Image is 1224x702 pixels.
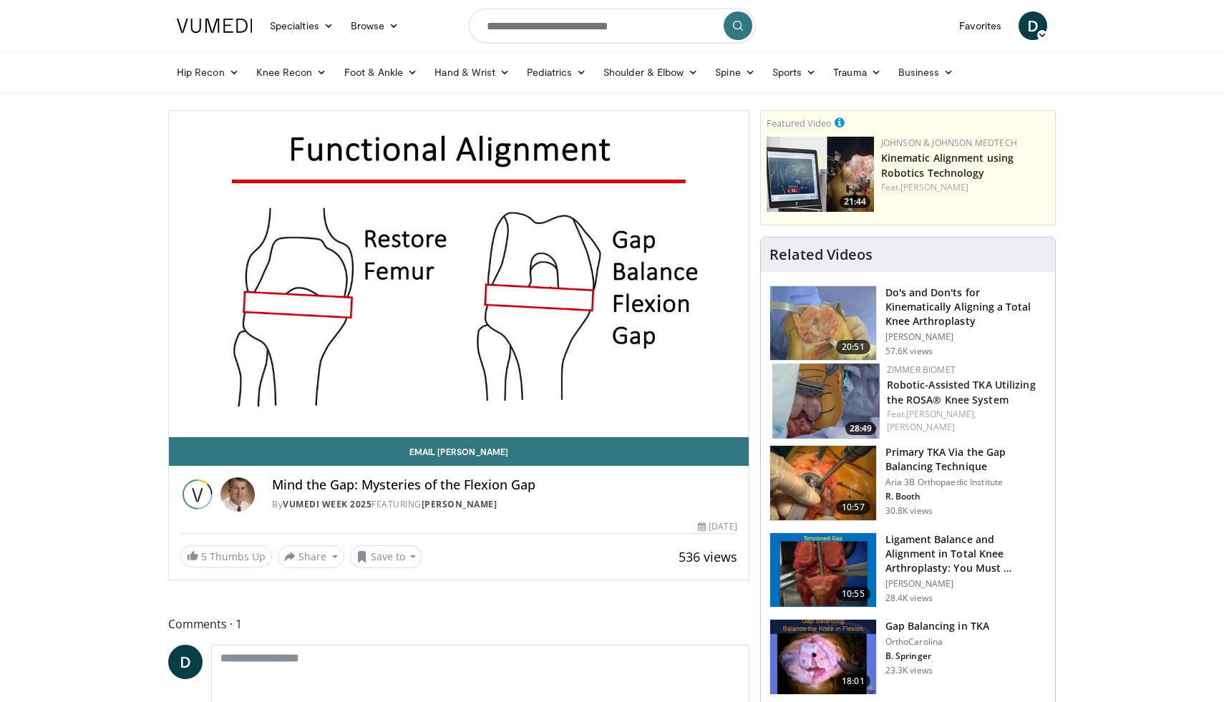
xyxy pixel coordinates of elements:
[518,58,595,87] a: Pediatrics
[951,11,1010,40] a: Favorites
[885,445,1046,474] h3: Primary TKA Via the Gap Balancing Technique
[770,286,876,361] img: howell_knee_1.png.150x105_q85_crop-smart_upscale.jpg
[180,477,215,512] img: Vumedi Week 2025
[836,674,870,688] span: 18:01
[469,9,755,43] input: Search topics, interventions
[885,578,1046,590] p: [PERSON_NAME]
[881,137,1017,149] a: Johnson & Johnson MedTech
[836,340,870,354] span: 20:51
[885,286,1046,328] h3: Do's and Don'ts for Kinematically Aligning a Total Knee Arthroplasty
[885,619,989,633] h3: Gap Balancing in TKA
[1019,11,1047,40] a: D
[881,181,1049,194] div: Feat.
[168,645,203,679] a: D
[767,137,874,212] img: 85482610-0380-4aae-aa4a-4a9be0c1a4f1.150x105_q85_crop-smart_upscale.jpg
[881,151,1014,180] a: Kinematic Alignment using Robotics Technology
[706,58,763,87] a: Spine
[272,498,737,511] div: By FEATURING
[836,500,870,515] span: 10:57
[168,58,248,87] a: Hip Recon
[272,477,737,493] h4: Mind the Gap: Mysteries of the Flexion Gap
[278,545,344,568] button: Share
[840,195,870,208] span: 21:44
[422,498,497,510] a: [PERSON_NAME]
[426,58,518,87] a: Hand & Wrist
[887,378,1036,406] a: Robotic-Assisted TKA Utilizing the ROSA® Knee System
[769,286,1046,361] a: 20:51 Do's and Don'ts for Kinematically Aligning a Total Knee Arthroplasty [PERSON_NAME] 57.6K views
[885,532,1046,575] h3: Ligament Balance and Alignment in Total Knee Arthroplasty: You Must …
[169,437,749,466] a: Email [PERSON_NAME]
[220,477,255,512] img: Avatar
[764,58,825,87] a: Sports
[770,620,876,694] img: 243629_0004_1.png.150x105_q85_crop-smart_upscale.jpg
[336,58,427,87] a: Foot & Ankle
[885,331,1046,343] p: [PERSON_NAME]
[698,520,737,533] div: [DATE]
[885,665,933,676] p: 23.3K views
[283,498,371,510] a: Vumedi Week 2025
[845,422,876,435] span: 28:49
[887,364,956,376] a: Zimmer Biomet
[772,364,880,439] img: 8628d054-67c0-4db7-8e0b-9013710d5e10.150x105_q85_crop-smart_upscale.jpg
[248,58,336,87] a: Knee Recon
[679,548,737,565] span: 536 views
[906,408,976,420] a: [PERSON_NAME],
[201,550,207,563] span: 5
[595,58,706,87] a: Shoulder & Elbow
[767,117,832,130] small: Featured Video
[770,533,876,608] img: 242016_0004_1.png.150x105_q85_crop-smart_upscale.jpg
[885,491,1046,502] p: R. Booth
[177,19,253,33] img: VuMedi Logo
[772,364,880,439] a: 28:49
[350,545,423,568] button: Save to
[342,11,408,40] a: Browse
[169,111,749,437] video-js: Video Player
[769,532,1046,608] a: 10:55 Ligament Balance and Alignment in Total Knee Arthroplasty: You Must … [PERSON_NAME] 28.4K v...
[261,11,342,40] a: Specialties
[900,181,968,193] a: [PERSON_NAME]
[885,636,989,648] p: OrthoCarolina
[767,137,874,212] a: 21:44
[890,58,963,87] a: Business
[769,246,873,263] h4: Related Videos
[887,408,1044,434] div: Feat.
[887,421,955,433] a: [PERSON_NAME]
[885,505,933,517] p: 30.8K views
[885,346,933,357] p: 57.6K views
[825,58,890,87] a: Trauma
[770,446,876,520] img: 761519_3.png.150x105_q85_crop-smart_upscale.jpg
[836,587,870,601] span: 10:55
[769,619,1046,695] a: 18:01 Gap Balancing in TKA OrthoCarolina B. Springer 23.3K views
[168,615,749,633] span: Comments 1
[885,650,989,662] p: B. Springer
[885,477,1046,488] p: Aria 3B Orthopaedic Institute
[180,545,272,567] a: 5 Thumbs Up
[769,445,1046,521] a: 10:57 Primary TKA Via the Gap Balancing Technique Aria 3B Orthopaedic Institute R. Booth 30.8K views
[885,593,933,604] p: 28.4K views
